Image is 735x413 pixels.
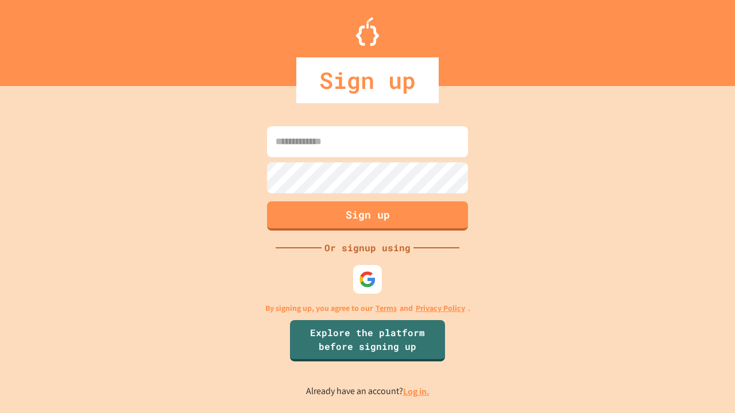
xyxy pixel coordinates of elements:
[265,302,470,314] p: By signing up, you agree to our and .
[416,302,465,314] a: Privacy Policy
[403,385,430,398] a: Log in.
[267,201,468,231] button: Sign up
[306,384,430,399] p: Already have an account?
[376,302,397,314] a: Terms
[290,320,445,361] a: Explore the platform before signing up
[296,57,439,103] div: Sign up
[356,17,379,46] img: Logo.svg
[359,271,376,288] img: google-icon.svg
[322,241,413,255] div: Or signup using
